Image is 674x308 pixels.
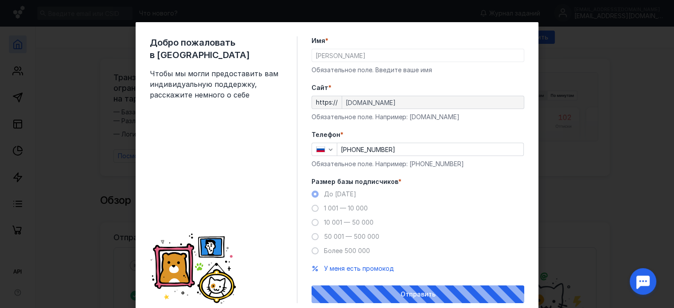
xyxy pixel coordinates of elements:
[150,68,283,100] span: Чтобы мы могли предоставить вам индивидуальную поддержку, расскажите немного о себе
[312,66,524,74] div: Обязательное поле. Введите ваше имя
[312,160,524,168] div: Обязательное поле. Например: [PHONE_NUMBER]
[312,113,524,121] div: Обязательное поле. Например: [DOMAIN_NAME]
[312,177,398,186] span: Размер базы подписчиков
[312,36,325,45] span: Имя
[324,265,394,272] span: У меня есть промокод
[324,264,394,273] button: У меня есть промокод
[312,130,340,139] span: Телефон
[312,83,328,92] span: Cайт
[150,36,283,61] span: Добро пожаловать в [GEOGRAPHIC_DATA]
